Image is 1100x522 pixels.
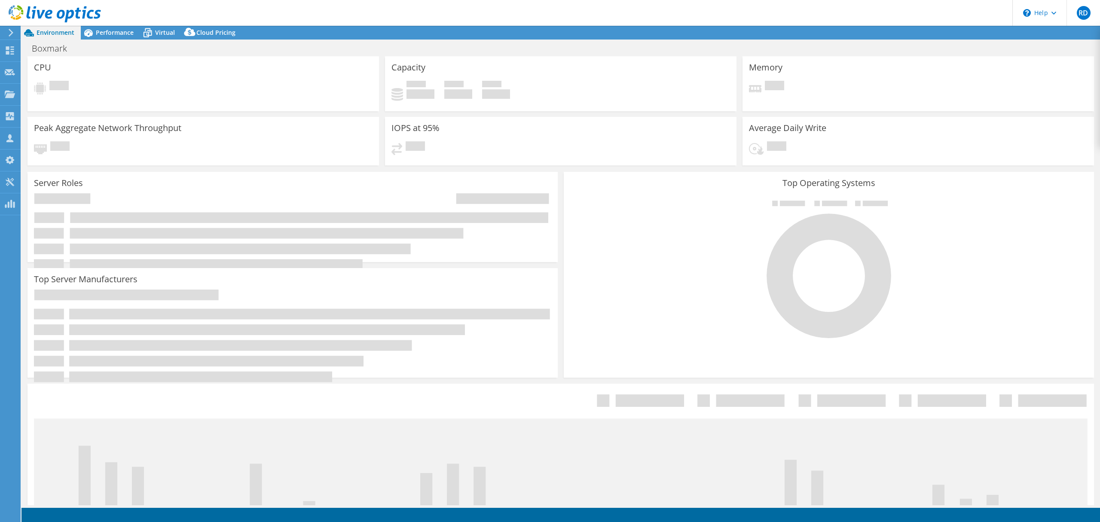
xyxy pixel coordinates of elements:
h4: 0 GiB [482,89,510,99]
h3: IOPS at 95% [391,123,440,133]
span: Used [406,81,426,89]
span: Performance [96,28,134,37]
span: Pending [50,141,70,153]
h3: Server Roles [34,178,83,188]
span: Pending [49,81,69,92]
span: Environment [37,28,74,37]
h3: Capacity [391,63,425,72]
h3: Top Server Manufacturers [34,275,137,284]
h3: Memory [749,63,782,72]
h1: Boxmark [28,44,80,53]
span: Cloud Pricing [196,28,235,37]
span: Pending [765,81,784,92]
h4: 0 GiB [406,89,434,99]
h4: 0 GiB [444,89,472,99]
h3: CPU [34,63,51,72]
span: Virtual [155,28,175,37]
span: Pending [767,141,786,153]
span: RD [1077,6,1091,20]
h3: Average Daily Write [749,123,826,133]
span: Free [444,81,464,89]
span: Pending [406,141,425,153]
svg: \n [1023,9,1031,17]
span: Total [482,81,501,89]
h3: Top Operating Systems [570,178,1088,188]
h3: Peak Aggregate Network Throughput [34,123,181,133]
